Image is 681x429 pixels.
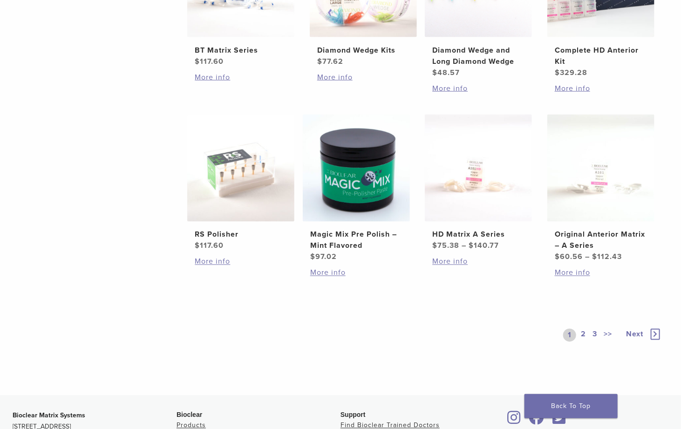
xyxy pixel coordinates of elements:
[626,330,643,339] span: Next
[555,229,647,252] h2: Original Anterior Matrix – A Series
[340,411,366,419] span: Support
[195,57,200,66] span: $
[469,241,499,251] bdi: 140.77
[317,57,322,66] span: $
[13,412,85,420] strong: Bioclear Matrix Systems
[425,115,532,222] img: HD Matrix A Series
[432,45,524,67] h2: Diamond Wedge and Long Diamond Wedge
[547,115,655,263] a: Original Anterior Matrix - A SeriesOriginal Anterior Matrix – A Series
[432,241,459,251] bdi: 75.38
[504,416,524,426] a: Bioclear
[195,241,224,251] bdi: 117.60
[555,83,647,94] a: More info
[555,68,560,77] span: $
[432,83,524,94] a: More info
[526,416,547,426] a: Bioclear
[549,416,569,426] a: Bioclear
[555,252,560,262] span: $
[310,252,315,262] span: $
[432,68,460,77] bdi: 48.57
[547,115,654,222] img: Original Anterior Matrix - A Series
[563,329,576,342] a: 1
[195,57,224,66] bdi: 117.60
[592,252,622,262] bdi: 112.43
[310,267,402,279] a: More info
[555,45,647,67] h2: Complete HD Anterior Kit
[555,252,583,262] bdi: 60.56
[310,229,402,252] h2: Magic Mix Pre Polish – Mint Flavored
[585,252,590,262] span: –
[579,329,588,342] a: 2
[591,329,599,342] a: 3
[177,411,202,419] span: Bioclear
[432,241,437,251] span: $
[195,241,200,251] span: $
[195,45,287,56] h2: BT Matrix Series
[310,252,337,262] bdi: 97.02
[195,72,287,83] a: More info
[302,115,411,263] a: Magic Mix Pre Polish - Mint FlavoredMagic Mix Pre Polish – Mint Flavored $97.02
[602,329,614,342] a: >>
[317,57,343,66] bdi: 77.62
[187,115,294,222] img: RS Polisher
[317,45,409,56] h2: Diamond Wedge Kits
[424,115,533,252] a: HD Matrix A SeriesHD Matrix A Series
[432,256,524,267] a: More info
[524,394,618,418] a: Back To Top
[303,115,410,222] img: Magic Mix Pre Polish - Mint Flavored
[592,252,597,262] span: $
[555,267,647,279] a: More info
[195,256,287,267] a: More info
[187,115,295,252] a: RS PolisherRS Polisher $117.60
[469,241,474,251] span: $
[195,229,287,240] h2: RS Polisher
[555,68,587,77] bdi: 329.28
[432,229,524,240] h2: HD Matrix A Series
[317,72,409,83] a: More info
[432,68,437,77] span: $
[462,241,466,251] span: –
